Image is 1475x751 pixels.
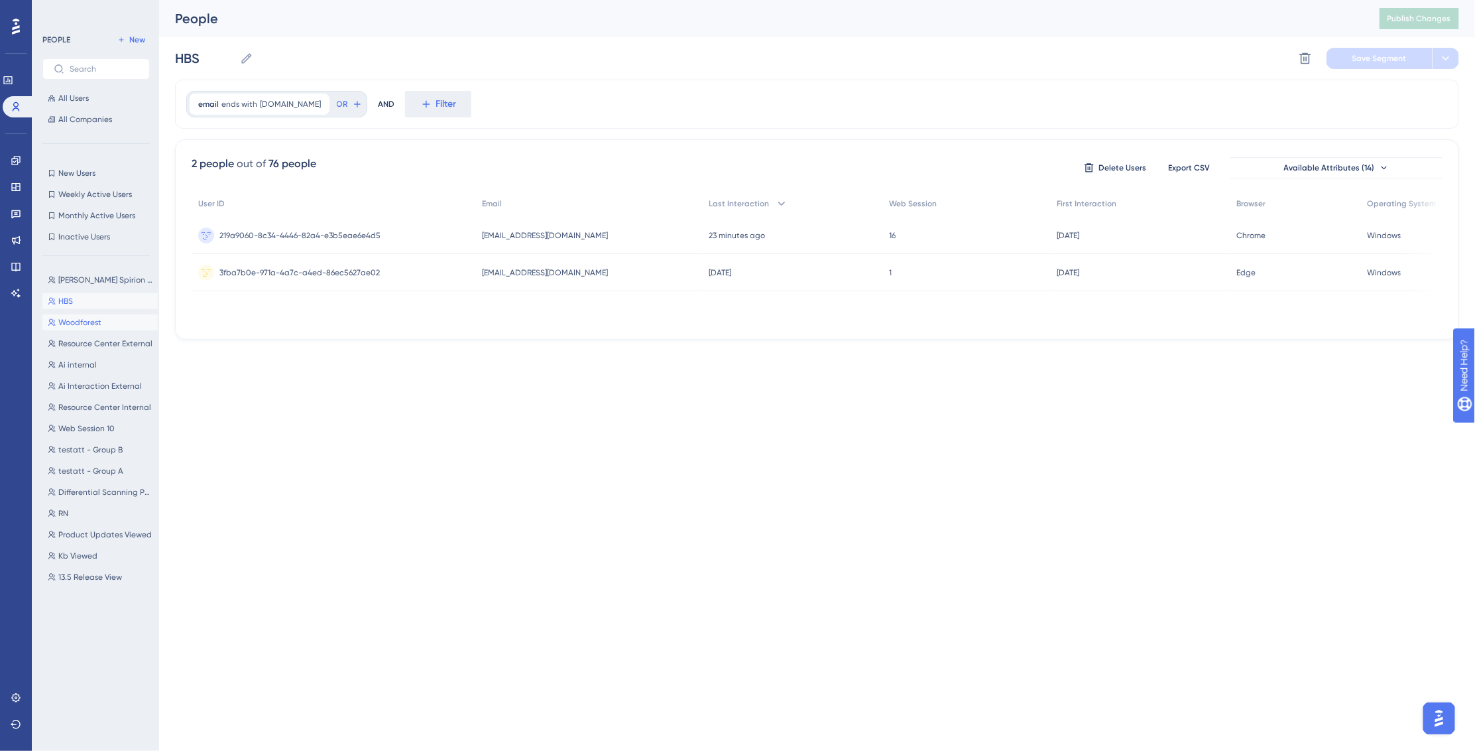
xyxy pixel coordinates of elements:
[1169,163,1210,173] span: Export CSV
[42,314,158,330] button: Woodforest
[58,444,123,455] span: testatt - Group B
[42,208,150,224] button: Monthly Active Users
[113,32,150,48] button: New
[129,34,145,45] span: New
[58,275,152,285] span: [PERSON_NAME] Spirion User
[1284,163,1375,173] span: Available Attributes (14)
[58,189,132,200] span: Weekly Active Users
[219,267,380,278] span: 3fba7b0e-971a-4a7c-a4ed-86ec5627ae02
[42,421,158,437] button: Web Session 10
[58,529,152,540] span: Product Updates Viewed
[268,156,316,172] div: 76 people
[1236,198,1266,209] span: Browser
[58,508,68,519] span: RN
[405,91,471,117] button: Filter
[1380,8,1459,29] button: Publish Changes
[1236,230,1266,241] span: Chrome
[1057,198,1116,209] span: First Interaction
[260,99,321,109] span: [DOMAIN_NAME]
[42,506,158,521] button: RN
[192,156,234,172] div: 2 people
[42,399,158,415] button: Resource Center Internal
[1057,268,1079,277] time: [DATE]
[889,267,892,278] span: 1
[1419,699,1459,738] iframe: UserGuiding AI Assistant Launcher
[889,230,896,241] span: 16
[889,198,937,209] span: Web Session
[709,268,732,277] time: [DATE]
[42,293,158,309] button: HBS
[58,402,151,413] span: Resource Center Internal
[42,463,158,479] button: testatt - Group A
[1367,267,1401,278] span: Windows
[42,548,158,564] button: Kb Viewed
[58,210,135,221] span: Monthly Active Users
[42,272,158,288] button: [PERSON_NAME] Spirion User
[58,93,89,103] span: All Users
[198,198,225,209] span: User ID
[42,186,150,202] button: Weekly Active Users
[237,156,266,172] div: out of
[58,114,112,125] span: All Companies
[42,229,150,245] button: Inactive Users
[378,91,394,117] div: AND
[58,338,152,349] span: Resource Center External
[198,99,219,109] span: email
[42,34,70,45] div: PEOPLE
[1098,163,1146,173] span: Delete Users
[58,232,110,242] span: Inactive Users
[42,336,158,352] button: Resource Center External
[42,90,150,106] button: All Users
[58,466,123,476] span: testatt - Group A
[175,49,235,68] input: Segment Name
[42,569,158,585] button: 13.5 Release View
[175,9,1346,28] div: People
[58,487,152,498] span: Differential Scanning Post
[58,317,101,328] span: Woodforest
[58,572,122,582] span: 13.5 Release View
[42,165,150,181] button: New Users
[482,267,608,278] span: [EMAIL_ADDRESS][DOMAIN_NAME]
[709,231,766,240] time: 23 minutes ago
[219,230,381,241] span: 219a9060-8c34-4446-82a4-e3b5eae6e4d5
[42,484,158,500] button: Differential Scanning Post
[58,360,97,370] span: Ai internal
[1230,157,1443,178] button: Available Attributes (14)
[482,230,608,241] span: [EMAIL_ADDRESS][DOMAIN_NAME]
[1387,13,1451,24] span: Publish Changes
[42,111,150,127] button: All Companies
[482,198,502,209] span: Email
[221,99,257,109] span: ends with
[58,381,142,391] span: Ai Interaction External
[1352,53,1407,64] span: Save Segment
[58,168,95,178] span: New Users
[42,378,158,394] button: Ai Interaction External
[42,357,158,373] button: Ai internal
[42,442,158,458] button: testatt - Group B
[1236,267,1256,278] span: Edge
[58,296,73,307] span: HBS
[1367,198,1436,209] span: Operating System
[1156,157,1222,178] button: Export CSV
[1327,48,1433,69] button: Save Segment
[1367,230,1401,241] span: Windows
[42,527,158,543] button: Product Updates Viewed
[709,198,770,209] span: Last Interaction
[1057,231,1079,240] time: [DATE]
[31,3,83,19] span: Need Help?
[1082,157,1148,178] button: Delete Users
[58,551,97,561] span: Kb Viewed
[335,94,364,115] button: OR
[70,64,139,74] input: Search
[436,96,457,112] span: Filter
[337,99,348,109] span: OR
[58,423,115,434] span: Web Session 10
